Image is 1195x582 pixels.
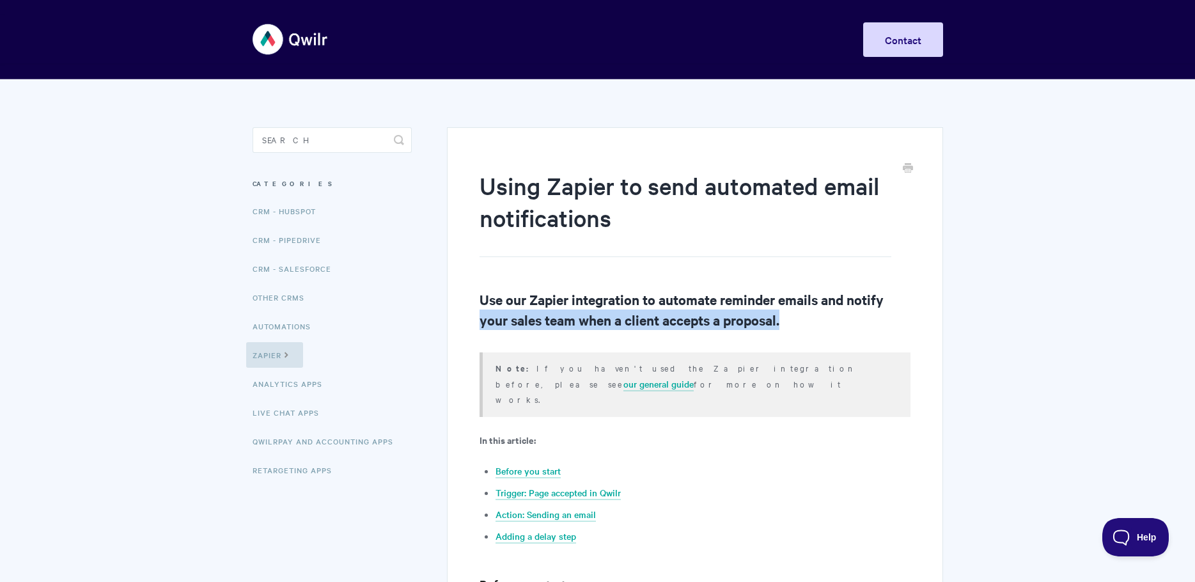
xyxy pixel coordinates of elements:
[496,530,576,544] a: Adding a delay step
[253,227,331,253] a: CRM - Pipedrive
[253,371,332,397] a: Analytics Apps
[253,127,412,153] input: Search
[496,486,621,500] a: Trigger: Page accepted in Qwilr
[253,400,329,425] a: Live Chat Apps
[253,313,320,339] a: Automations
[253,172,412,195] h3: Categories
[480,169,891,257] h1: Using Zapier to send automated email notifications
[863,22,943,57] a: Contact
[903,162,913,176] a: Print this Article
[1102,518,1169,556] iframe: Toggle Customer Support
[480,433,536,446] b: In this article:
[253,429,403,454] a: QwilrPay and Accounting Apps
[253,256,341,281] a: CRM - Salesforce
[496,362,536,374] b: Note:
[496,508,596,522] a: Action: Sending an email
[253,285,314,310] a: Other CRMs
[480,289,910,330] h2: Use our Zapier integration to automate reminder emails and notify your sales team when a client a...
[623,377,694,391] a: our general guide
[496,464,561,478] a: Before you start
[246,342,303,368] a: Zapier
[496,360,894,407] p: If you haven't used the Zapier integration before, please see for more on how it works.
[253,15,329,63] img: Qwilr Help Center
[253,457,341,483] a: Retargeting Apps
[253,198,325,224] a: CRM - HubSpot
